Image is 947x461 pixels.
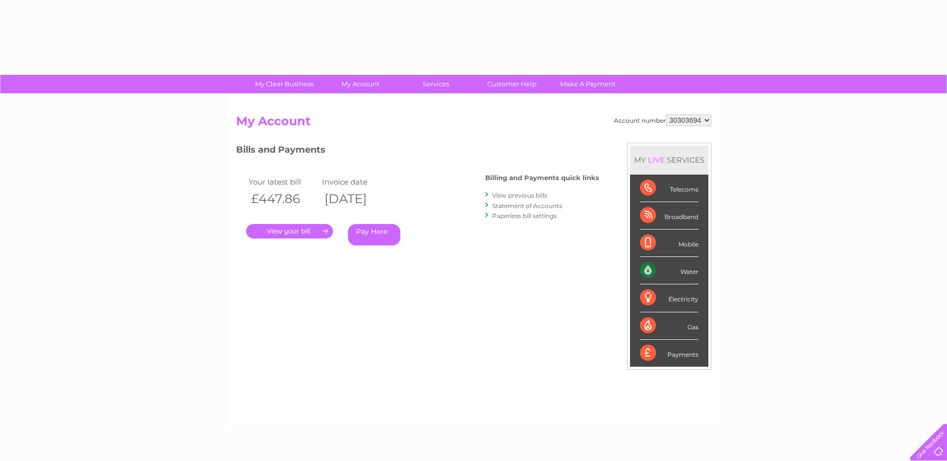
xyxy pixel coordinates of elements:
[492,212,557,220] a: Paperless bill settings
[640,284,698,312] div: Electricity
[640,257,698,284] div: Water
[640,202,698,230] div: Broadband
[630,146,708,174] div: MY SERVICES
[319,75,401,93] a: My Account
[236,143,599,160] h3: Bills and Payments
[640,340,698,367] div: Payments
[640,230,698,257] div: Mobile
[246,175,320,189] td: Your latest bill
[646,155,667,165] div: LIVE
[236,114,711,133] h2: My Account
[348,224,400,245] a: Pay Here
[471,75,553,93] a: Customer Help
[640,312,698,340] div: Gas
[640,175,698,202] div: Telecoms
[246,224,333,238] a: .
[319,175,393,189] td: Invoice date
[485,174,599,182] h4: Billing and Payments quick links
[243,75,325,93] a: My Clear Business
[319,189,393,209] th: [DATE]
[492,202,562,210] a: Statement of Accounts
[547,75,629,93] a: Make A Payment
[492,192,547,199] a: View previous bills
[395,75,477,93] a: Services
[614,114,711,126] div: Account number
[246,189,320,209] th: £447.86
